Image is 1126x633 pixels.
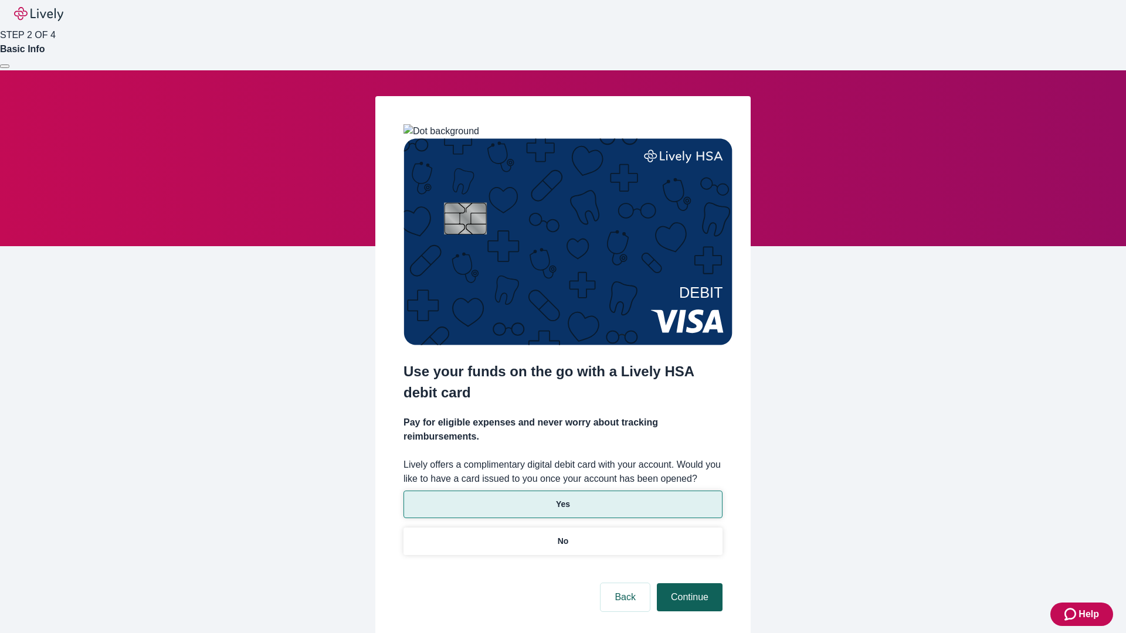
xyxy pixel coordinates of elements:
[601,583,650,611] button: Back
[1078,607,1099,621] span: Help
[657,583,723,611] button: Continue
[403,138,732,345] img: Debit card
[403,124,479,138] img: Dot background
[403,361,723,403] h2: Use your funds on the go with a Lively HSA debit card
[403,458,723,486] label: Lively offers a complimentary digital debit card with your account. Would you like to have a card...
[556,498,570,511] p: Yes
[1064,607,1078,621] svg: Zendesk support icon
[403,416,723,444] h4: Pay for eligible expenses and never worry about tracking reimbursements.
[14,7,63,21] img: Lively
[403,491,723,518] button: Yes
[403,527,723,555] button: No
[1050,603,1113,626] button: Zendesk support iconHelp
[558,535,569,547] p: No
